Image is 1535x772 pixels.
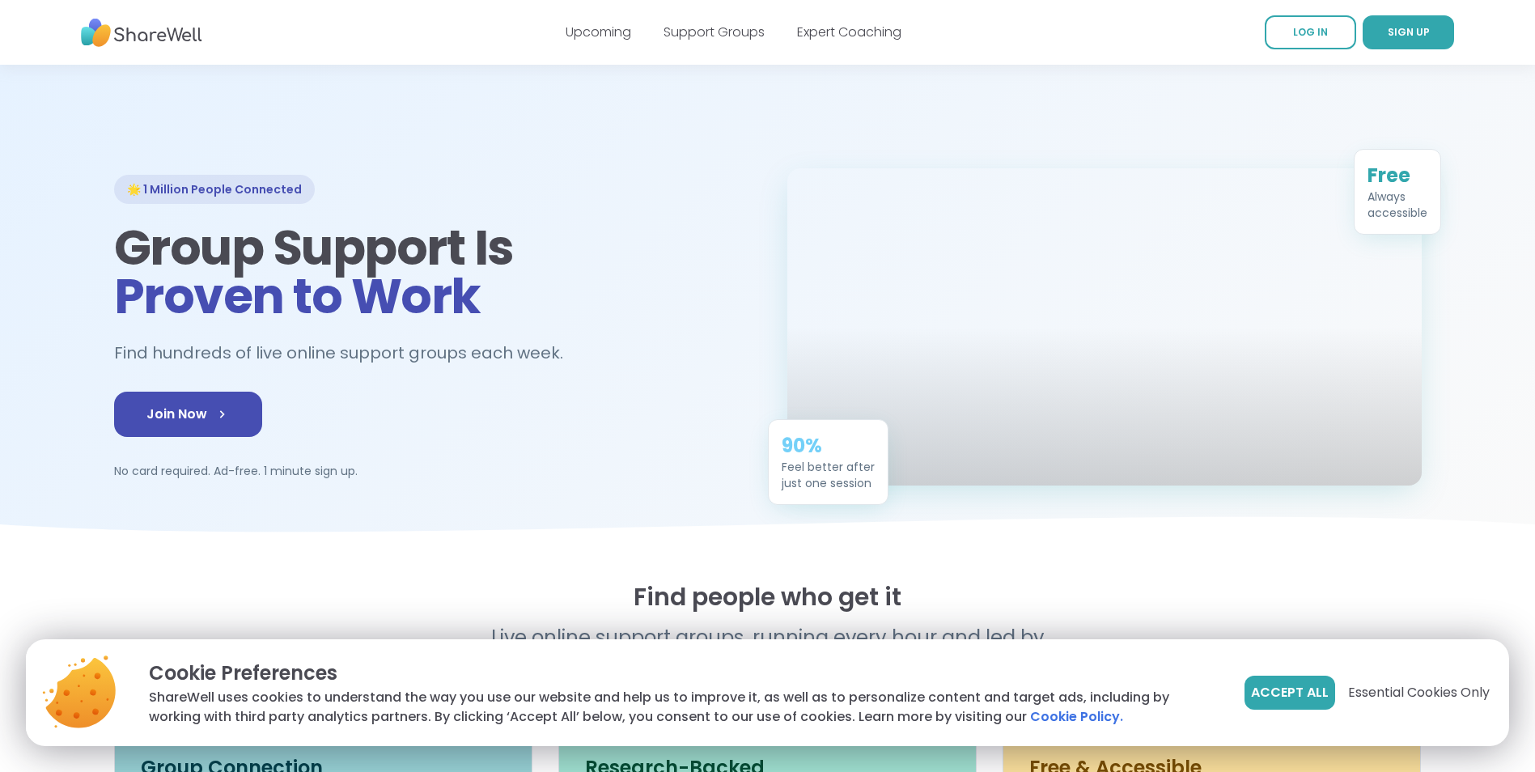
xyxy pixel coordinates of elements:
[566,23,631,41] a: Upcoming
[114,175,315,204] div: 🌟 1 Million People Connected
[114,463,748,479] p: No card required. Ad-free. 1 minute sign up.
[114,262,481,330] span: Proven to Work
[1245,676,1335,710] button: Accept All
[114,340,580,367] h2: Find hundreds of live online support groups each week.
[114,392,262,437] a: Join Now
[1363,15,1454,49] a: SIGN UP
[457,625,1079,677] p: Live online support groups, running every hour and led by real people.
[782,459,875,491] div: Feel better after just one session
[1030,707,1123,727] a: Cookie Policy.
[664,23,765,41] a: Support Groups
[1368,189,1427,221] div: Always accessible
[782,433,875,459] div: 90%
[1368,163,1427,189] div: Free
[1388,25,1430,39] span: SIGN UP
[1251,683,1329,702] span: Accept All
[114,583,1422,612] h2: Find people who get it
[146,405,230,424] span: Join Now
[1293,25,1328,39] span: LOG IN
[149,688,1219,727] p: ShareWell uses cookies to understand the way you use our website and help us to improve it, as we...
[114,223,748,320] h1: Group Support Is
[81,11,202,55] img: ShareWell Nav Logo
[149,659,1219,688] p: Cookie Preferences
[1348,683,1490,702] span: Essential Cookies Only
[797,23,901,41] a: Expert Coaching
[1265,15,1356,49] a: LOG IN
